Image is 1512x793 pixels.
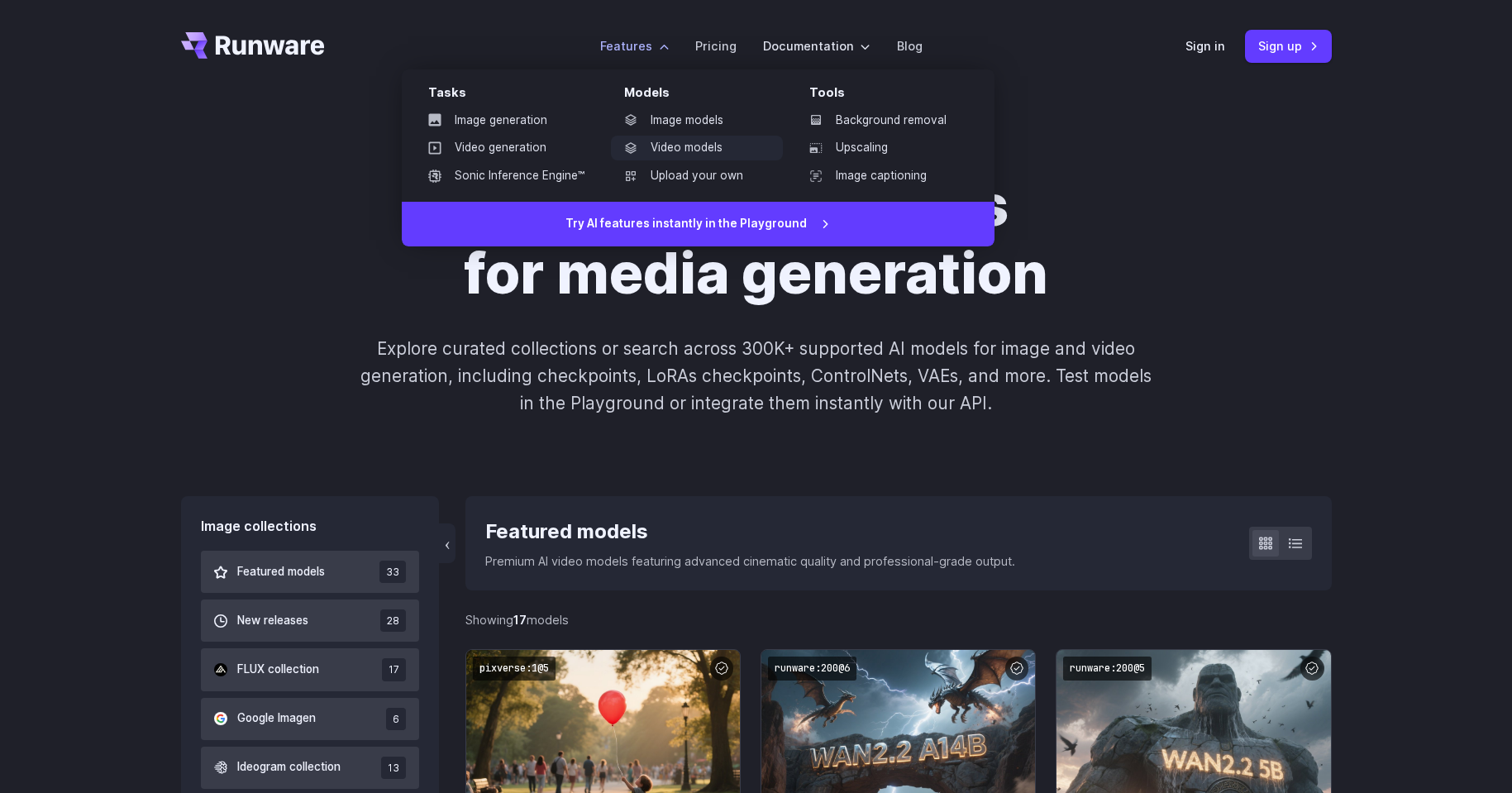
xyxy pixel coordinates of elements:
[382,658,406,681] span: 17
[600,36,669,55] label: Features
[181,32,325,59] a: Go to /
[439,523,456,563] button: ‹
[415,108,598,133] a: Image generation
[763,36,870,55] label: Documentation
[513,613,527,627] strong: 17
[201,516,420,537] div: Image collections
[624,83,783,108] div: Models
[897,36,923,55] a: Blog
[809,83,968,108] div: Tools
[415,136,598,160] a: Video generation
[381,757,406,779] span: 13
[201,698,420,740] button: Google Imagen 6
[796,136,968,160] a: Upscaling
[201,648,420,690] button: FLUX collection 17
[386,708,406,730] span: 6
[611,108,783,133] a: Image models
[296,172,1217,308] h1: Explore AI models for media generation
[402,202,994,246] a: Try AI features instantly in the Playground
[379,561,406,583] span: 33
[796,164,968,189] a: Image captioning
[695,36,737,55] a: Pricing
[237,758,341,776] span: Ideogram collection
[485,552,1015,571] p: Premium AI video models featuring advanced cinematic quality and professional-grade output.
[768,657,856,681] code: runware:200@6
[201,551,420,593] button: Featured models 33
[465,610,569,629] div: Showing models
[353,335,1158,418] p: Explore curated collections or search across 300K+ supported AI models for image and video genera...
[1185,36,1225,55] a: Sign in
[796,108,968,133] a: Background removal
[485,516,1015,547] div: Featured models
[1063,657,1152,681] code: runware:200@5
[380,609,406,632] span: 28
[1245,30,1332,62] a: Sign up
[611,136,783,160] a: Video models
[428,83,598,108] div: Tasks
[201,600,420,642] button: New releases 28
[237,563,325,581] span: Featured models
[237,709,316,728] span: Google Imagen
[473,657,556,681] code: pixverse:1@5
[415,164,598,189] a: Sonic Inference Engine™
[237,661,319,679] span: FLUX collection
[237,612,308,630] span: New releases
[611,164,783,189] a: Upload your own
[201,747,420,789] button: Ideogram collection 13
